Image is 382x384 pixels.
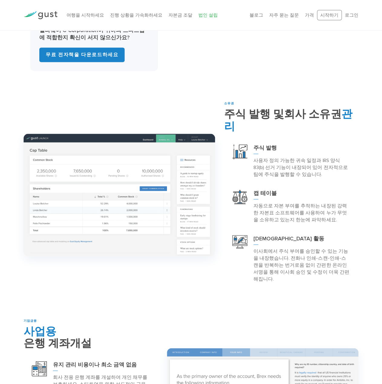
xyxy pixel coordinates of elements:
font: 회사 소유권 [284,108,341,121]
a: 블로그 [250,12,263,18]
a: 무료 전자책을 다운로드하세요 [39,47,125,62]
font: 관리 [224,108,352,132]
img: 주식 발행 [232,144,247,159]
a: 여행을 시작하세요 [67,12,104,18]
a: 가격 [305,12,314,18]
img: 2. 주식 발행 및 소유권 관리 [24,134,215,256]
font: 주식 발행 [253,145,277,151]
font: 이사회에서 주식 부여를 승인할 수 있는 기능을 내장했습니다. 전화나 인쇄-스캔-인쇄-스캔을 반복하는 번거로움 없이 간편한 온라인 서명을 통해 이사회 승인 및 수정이 더욱 간편... [253,248,349,281]
a: 진행 상황을 가속화하세요 [110,12,162,18]
font: 사업용 [24,325,56,338]
font: 캡 테이블 [253,190,277,196]
a: 자주 묻는 질문 [269,12,299,18]
font: 자동으로 자본 부여를 추적하는 내장된 강력한 자본표 소프트웨어를 사용하여 누가 무엇을 소유하고 있는지 한눈에 파악하세요. [253,203,347,222]
font: 시작하기 [320,12,338,18]
font: [DEMOGRAPHIC_DATA] 활동 [253,235,324,242]
font: 사용자 정의 가능한 귀속 일정과 IRS 양식 83(b) 선거 기능이 내장되어 있어 전자적으로 팀에 주식을 발행할 수 있습니다. [253,157,348,177]
font: 소유권 [224,102,234,105]
a: 시작하기 [317,10,342,21]
font: 기업금융 [24,319,37,322]
a: 법인 설립 [198,12,218,18]
img: 이사회 활동 [232,235,247,249]
img: 캡 테이블 [232,190,247,204]
img: 거스트 로고 [24,11,57,19]
font: 주식 발행 및 [224,108,284,121]
font: 은행 계좌 [24,337,70,350]
font: 유지 관리 비용이나 최소 금액 없음 [53,361,137,368]
img: 유지 보수 없음 [32,361,47,376]
font: 개설 [70,337,92,350]
a: 자본금 조달 [168,12,192,18]
font: 무료 전자책을 다운로드하세요 [46,52,118,58]
a: 로그인 [345,12,358,18]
